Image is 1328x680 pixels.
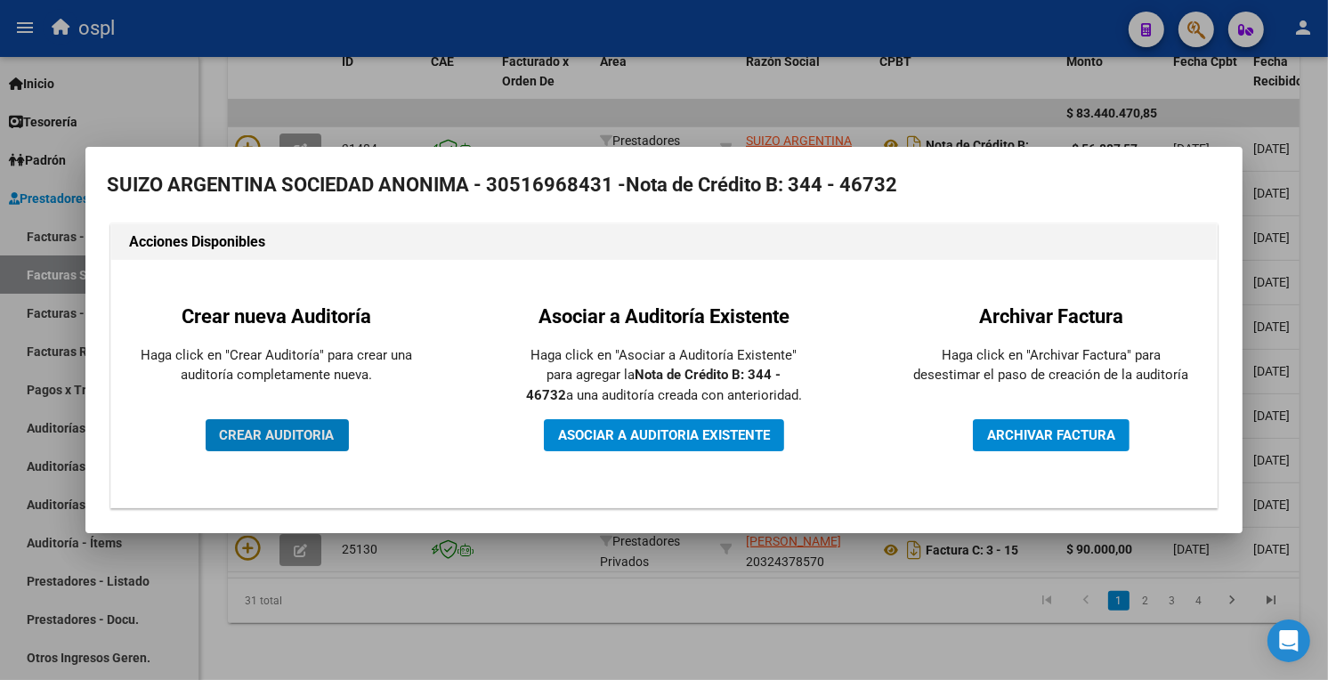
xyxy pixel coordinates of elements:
[220,427,335,443] span: CREAR AUDITORIA
[913,302,1189,331] h2: Archivar Factura
[526,302,802,331] h2: Asociar a Auditoría Existente
[139,345,415,385] p: Haga click en "Crear Auditoría" para crear una auditoría completamente nueva.
[544,419,784,451] button: ASOCIAR A AUDITORIA EXISTENTE
[526,367,781,403] strong: Nota de Crédito B: 344 - 46732
[973,419,1130,451] button: ARCHIVAR FACTURA
[107,168,1221,202] h2: SUIZO ARGENTINA SOCIEDAD ANONIMA - 30516968431 -
[626,174,897,196] strong: Nota de Crédito B: 344 - 46732
[206,419,349,451] button: CREAR AUDITORIA
[913,345,1189,385] p: Haga click en "Archivar Factura" para desestimar el paso de creación de la auditoría
[526,345,802,406] p: Haga click en "Asociar a Auditoría Existente" para agregar la a una auditoría creada con anterior...
[987,427,1115,443] span: ARCHIVAR FACTURA
[139,302,415,331] h2: Crear nueva Auditoría
[558,427,770,443] span: ASOCIAR A AUDITORIA EXISTENTE
[1267,619,1310,662] div: Open Intercom Messenger
[129,231,1199,253] h1: Acciones Disponibles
